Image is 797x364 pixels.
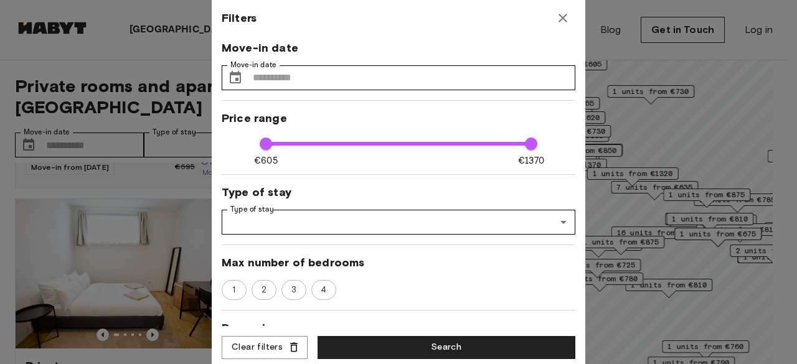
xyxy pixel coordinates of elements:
[225,284,242,296] span: 1
[254,154,278,167] span: €605
[252,280,276,300] div: 2
[518,154,544,167] span: €1370
[223,65,248,90] button: Choose date
[222,40,575,55] span: Move-in date
[222,255,575,270] span: Max number of bedrooms
[222,185,575,200] span: Type of stay
[222,280,247,300] div: 1
[222,336,308,359] button: Clear filters
[222,111,575,126] span: Price range
[311,280,336,300] div: 4
[285,284,303,296] span: 3
[230,204,274,215] label: Type of stay
[222,11,257,26] span: Filters
[281,280,306,300] div: 3
[230,60,276,70] label: Move-in date
[314,284,333,296] span: 4
[222,320,575,335] span: Room size
[318,336,575,359] button: Search
[255,284,273,296] span: 2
